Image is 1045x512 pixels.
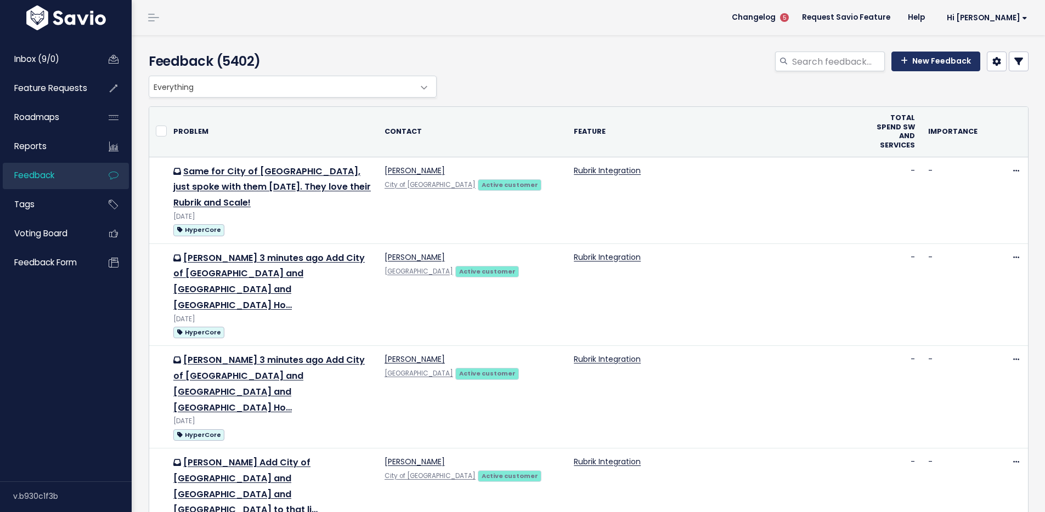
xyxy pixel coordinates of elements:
[3,192,91,217] a: Tags
[385,456,445,467] a: [PERSON_NAME]
[14,169,54,181] span: Feedback
[891,52,980,71] a: New Feedback
[14,140,47,152] span: Reports
[13,482,132,510] div: v.b930c1f3b
[793,9,899,26] a: Request Savio Feature
[149,76,437,98] span: Everything
[173,223,224,236] a: HyperCore
[934,9,1036,26] a: Hi [PERSON_NAME]
[385,180,476,189] a: City of [GEOGRAPHIC_DATA]
[173,165,371,209] a: Same for City of [GEOGRAPHIC_DATA], just spoke with them [DATE]. They love their Rubrik and Scale!
[3,221,91,246] a: Voting Board
[149,76,414,97] span: Everything
[574,165,641,176] a: Rubrik Integration
[478,470,541,481] a: Active customer
[3,76,91,101] a: Feature Requests
[173,416,371,427] div: [DATE]
[574,252,641,263] a: Rubrik Integration
[14,111,59,123] span: Roadmaps
[14,257,77,268] span: Feedback form
[24,5,109,30] img: logo-white.9d6f32f41409.svg
[173,224,224,236] span: HyperCore
[899,9,934,26] a: Help
[173,325,224,339] a: HyperCore
[173,252,365,311] a: [PERSON_NAME] 3 minutes ago Add City of [GEOGRAPHIC_DATA] and [GEOGRAPHIC_DATA] and [GEOGRAPHIC_D...
[167,107,378,157] th: Problem
[173,428,224,441] a: HyperCore
[922,243,984,346] td: -
[859,157,922,243] td: -
[791,52,885,71] input: Search feedback...
[173,354,365,413] a: [PERSON_NAME] 3 minutes ago Add City of [GEOGRAPHIC_DATA] and [GEOGRAPHIC_DATA] and [GEOGRAPHIC_D...
[385,354,445,365] a: [PERSON_NAME]
[574,456,641,467] a: Rubrik Integration
[482,180,538,189] strong: Active customer
[385,369,453,378] a: [GEOGRAPHIC_DATA]
[378,107,567,157] th: Contact
[780,13,789,22] span: 5
[385,471,476,480] a: City of [GEOGRAPHIC_DATA]
[455,367,519,378] a: Active customer
[574,354,641,365] a: Rubrik Integration
[3,163,91,188] a: Feedback
[922,346,984,448] td: -
[173,429,224,441] span: HyperCore
[922,157,984,243] td: -
[173,211,371,223] div: [DATE]
[3,250,91,275] a: Feedback form
[14,53,59,65] span: Inbox (9/0)
[385,252,445,263] a: [PERSON_NAME]
[922,107,984,157] th: Importance
[3,134,91,159] a: Reports
[859,346,922,448] td: -
[3,105,91,130] a: Roadmaps
[14,82,87,94] span: Feature Requests
[859,107,922,157] th: Total Spend SW and Services
[455,265,519,276] a: Active customer
[459,267,516,276] strong: Active customer
[149,52,431,71] h4: Feedback (5402)
[478,179,541,190] a: Active customer
[459,369,516,378] strong: Active customer
[947,14,1027,22] span: Hi [PERSON_NAME]
[859,243,922,346] td: -
[3,47,91,72] a: Inbox (9/0)
[173,314,371,325] div: [DATE]
[482,471,538,480] strong: Active customer
[385,165,445,176] a: [PERSON_NAME]
[567,107,859,157] th: Feature
[173,327,224,338] span: HyperCore
[14,227,67,239] span: Voting Board
[14,198,35,210] span: Tags
[732,14,776,21] span: Changelog
[385,267,453,276] a: [GEOGRAPHIC_DATA]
